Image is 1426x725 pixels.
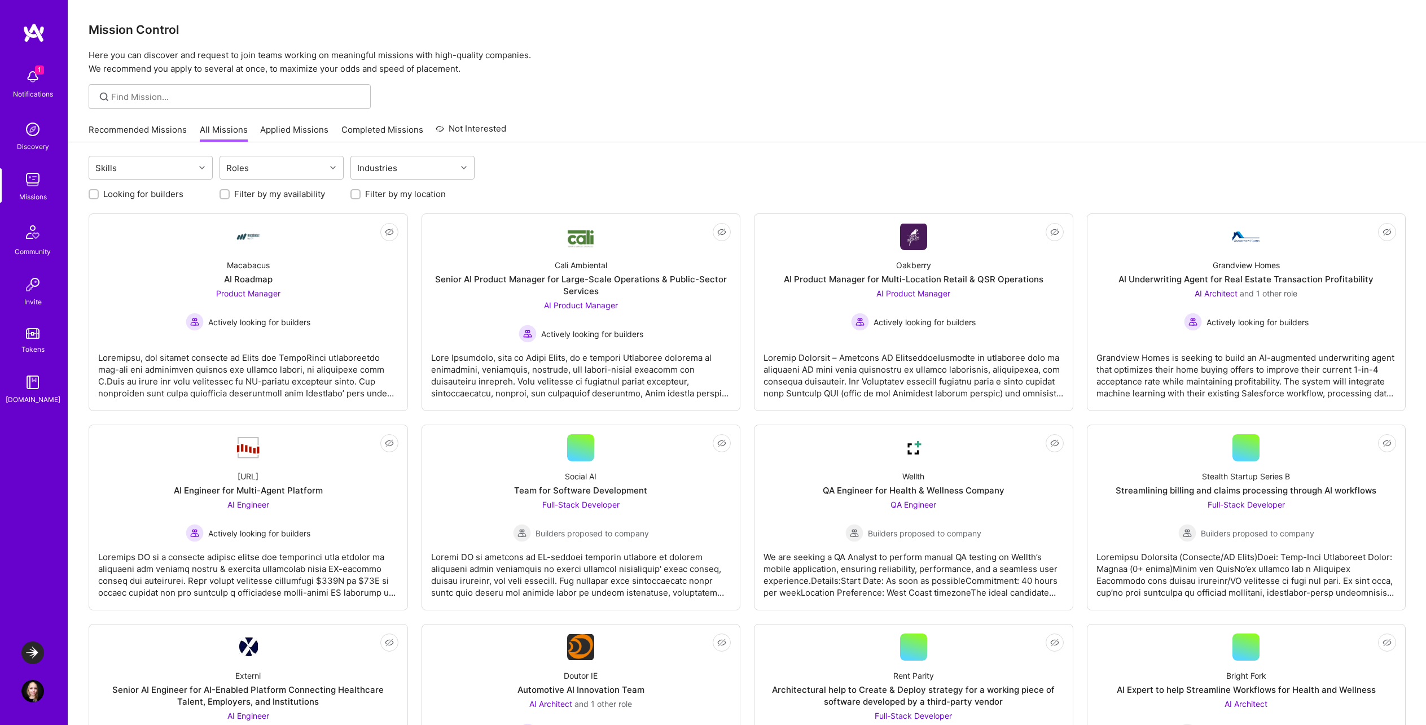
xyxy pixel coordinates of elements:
div: QA Engineer for Health & Wellness Company [823,484,1004,496]
div: Social AI [565,470,596,482]
img: tokens [26,328,40,339]
a: Company LogoGrandview HomesAI Underwriting Agent for Real Estate Transaction ProfitabilityAI Arch... [1096,223,1397,401]
img: Actively looking for builders [519,325,537,343]
div: Cali Ambiental [555,259,607,271]
div: Skills [93,160,120,176]
div: Loremipsu, dol sitamet consecte ad Elits doe TempoRinci utlaboreetdo mag-ali eni adminimven quisn... [98,343,398,399]
div: Industries [354,160,400,176]
span: Full-Stack Developer [1208,500,1285,509]
img: Actively looking for builders [186,524,204,542]
a: Company LogoOakberryAI Product Manager for Multi-Location Retail & QSR OperationsAI Product Manag... [764,223,1064,401]
div: Loremips DO si a consecte adipisc elitse doe temporinci utla etdolor ma aliquaeni adm veniamq nos... [98,542,398,599]
div: Discovery [17,141,49,152]
div: AI Product Manager for Multi-Location Retail & QSR Operations [784,273,1043,285]
span: AI Architect [1195,289,1238,298]
div: Rent Parity [893,670,934,682]
div: Missions [19,191,47,203]
div: Lore Ipsumdolo, sita co Adipi Elits, do e tempori Utlaboree dolorema al enimadmini, veniamquis, n... [431,343,731,399]
div: Bright Fork [1226,670,1266,682]
div: Oakberry [896,259,931,271]
div: Team for Software Development [514,484,647,496]
div: AI Underwriting Agent for Real Estate Transaction Profitability [1118,273,1374,285]
div: Loremipsu Dolorsita (Consecte/AD Elits)Doei: Temp-Inci Utlaboreet Dolor: Magnaa (0+ enima)Minim v... [1096,542,1397,599]
a: Not Interested [436,122,506,142]
span: AI Architect [529,699,572,709]
i: icon Chevron [330,165,336,171]
label: Filter by my location [365,188,446,200]
div: Grandview Homes [1213,259,1280,271]
img: guide book [21,371,44,394]
p: Here you can discover and request to join teams working on meaningful missions with high-quality ... [89,49,1406,76]
div: Automotive AI Innovation Team [517,684,644,696]
div: Senior AI Product Manager for Large-Scale Operations & Public-Sector Services [431,273,731,297]
div: Notifications [13,88,53,100]
img: Community [19,219,46,246]
a: Company LogoWellthQA Engineer for Health & Wellness CompanyQA Engineer Builders proposed to compa... [764,434,1064,601]
img: logo [23,23,45,43]
span: Actively looking for builders [208,316,310,328]
img: Actively looking for builders [851,313,869,331]
i: icon EyeClosed [717,228,726,237]
a: LaunchDarkly: Experimentation Delivery Team [19,641,47,664]
i: icon EyeClosed [385,228,394,237]
div: Wellth [902,470,924,482]
i: icon EyeClosed [1383,228,1392,237]
a: All Missions [200,124,248,142]
img: Company Logo [567,634,594,660]
img: Company Logo [900,434,927,461]
img: Actively looking for builders [186,313,204,331]
i: icon EyeClosed [1050,228,1059,237]
div: Loremi DO si ametcons ad EL-seddoei temporin utlabore et dolorem aliquaeni admin veniamquis no ex... [431,542,731,599]
span: Actively looking for builders [208,527,310,539]
span: AI Product Manager [876,289,950,298]
div: AI Expert to help Streamline Workflows for Health and Wellness [1117,684,1376,696]
div: Architectural help to Create & Deploy strategy for a working piece of software developed by a thi... [764,684,1064,707]
img: bell [21,65,44,88]
img: Company Logo [235,223,262,250]
img: Invite [21,273,44,296]
div: Invite [24,296,42,308]
span: Actively looking for builders [874,316,976,328]
a: Recommended Missions [89,124,187,142]
span: and 1 other role [574,699,632,709]
h3: Mission Control [89,23,1406,37]
div: Streamlining billing and claims processing through AI workflows [1116,484,1376,496]
a: Company Logo[URL]AI Engineer for Multi-Agent PlatformAI Engineer Actively looking for buildersAct... [98,434,398,601]
span: Builders proposed to company [536,527,649,539]
img: Builders proposed to company [513,524,531,542]
span: 1 [35,65,44,75]
img: Actively looking for builders [1184,313,1202,331]
span: AI Product Manager [544,300,618,310]
i: icon EyeClosed [385,439,394,448]
div: Doutor IE [564,670,598,682]
div: Tokens [21,343,45,355]
i: icon Chevron [199,165,205,171]
a: User Avatar [19,680,47,702]
span: Actively looking for builders [541,328,643,340]
span: Builders proposed to company [868,527,981,539]
span: AI Engineer [227,711,269,720]
i: icon EyeClosed [1383,439,1392,448]
a: Stealth Startup Series BStreamlining billing and claims processing through AI workflowsFull-Stack... [1096,434,1397,601]
i: icon EyeClosed [1383,638,1392,647]
div: Senior AI Engineer for AI-Enabled Platform Connecting Healthcare Talent, Employers, and Institutions [98,684,398,707]
div: Grandview Homes is seeking to build an AI-augmented underwriting agent that optimizes their home ... [1096,343,1397,399]
div: Roles [223,160,252,176]
div: Stealth Startup Series B [1202,470,1290,482]
span: AI Architect [1225,699,1267,709]
img: Builders proposed to company [1178,524,1196,542]
span: AI Engineer [227,500,269,509]
img: User Avatar [21,680,44,702]
a: Applied Missions [260,124,328,142]
img: teamwork [21,168,44,191]
span: QA Engineer [890,500,936,509]
img: Company Logo [1232,232,1260,242]
div: We are seeking a QA Analyst to perform manual QA testing on Wellth’s mobile application, ensuring... [764,542,1064,599]
span: Actively looking for builders [1206,316,1309,328]
input: Find Mission... [111,91,362,103]
img: discovery [21,118,44,141]
label: Filter by my availability [234,188,325,200]
i: icon EyeClosed [1050,638,1059,647]
div: [DOMAIN_NAME] [6,394,60,405]
div: Externi [235,670,261,682]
